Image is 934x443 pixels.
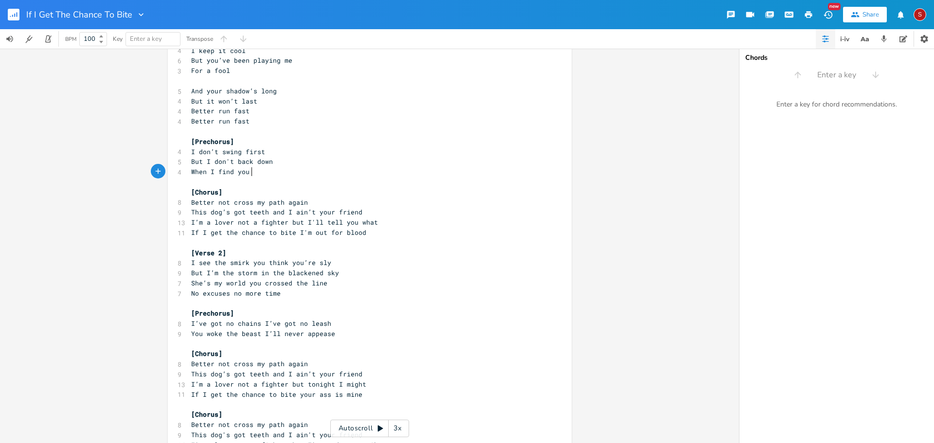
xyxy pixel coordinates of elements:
span: [Verse 2] [191,248,226,257]
div: Share [862,10,879,19]
span: But you’ve been playing me [191,56,292,65]
span: Enter a key [130,35,162,43]
span: [Chorus] [191,188,222,196]
div: Transpose [186,36,213,42]
span: This dog’s got teeth and I ain’t your friend [191,208,362,216]
span: [Prechorus] [191,309,234,318]
span: And your shadow’s long [191,87,277,95]
span: Better run fast [191,106,250,115]
div: New [828,3,841,10]
span: Better not cross my path again [191,420,308,429]
button: Share [843,7,887,22]
span: [Prechorus] [191,137,234,146]
span: For a fool [191,66,230,75]
button: S [914,3,926,26]
div: BPM [65,36,76,42]
div: Key [113,36,123,42]
span: If I get the chance to bite I'm out for blood [191,228,366,237]
span: This dog's got teeth and I ain't your friend [191,430,362,439]
button: New [818,6,838,23]
div: Autoscroll [330,420,409,437]
span: I keep it cool [191,46,246,55]
div: 3x [389,420,406,437]
span: No excuses no more time [191,289,281,298]
span: [Chorus] [191,349,222,358]
span: If I get the chance to bite your ass is mine [191,390,362,399]
span: I don’t swing first [191,147,265,156]
span: I see the smirk you think you’re sly [191,258,331,267]
span: Enter a key [817,70,856,81]
div: Chords [745,54,928,61]
span: I’ve got no chains I’ve got no leash [191,319,331,328]
span: You woke the beast I’ll never appease [191,329,335,338]
span: Better run fast [191,117,250,125]
span: But I don't back down [191,157,273,166]
div: Scott Owen [914,8,926,21]
span: She’s my world you crossed the line [191,279,327,287]
span: Better not cross my path again [191,359,308,368]
span: When I find you [191,167,250,176]
span: I’m a lover not a fighter but tonight I might [191,380,366,389]
span: This dog’s got teeth and I ain’t your friend [191,370,362,378]
span: But I’m the storm in the blackened sky [191,268,339,277]
span: If I Get The Chance To Bite [26,10,132,19]
div: Enter a key for chord recommendations. [739,94,934,115]
span: Better not cross my path again [191,198,308,207]
span: But it won’t last [191,97,257,106]
span: [Chorus] [191,410,222,419]
span: I’m a lover not a fighter but I'll tell you what [191,218,378,227]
